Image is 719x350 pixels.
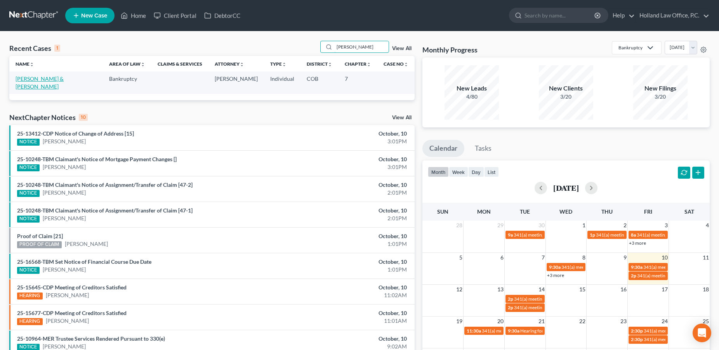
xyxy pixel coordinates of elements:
div: NOTICE [17,267,40,274]
a: Area of Lawunfold_more [109,61,145,67]
span: 341(a) meeting for [PERSON_NAME] [482,328,557,334]
a: [PERSON_NAME] [43,189,86,197]
span: Sun [437,208,448,215]
div: October, 10 [282,258,407,266]
i: unfold_more [282,62,287,67]
span: 8 [582,253,586,262]
i: unfold_more [240,62,244,67]
td: COB [300,71,339,94]
a: 25-10248-TBM Claimant's Notice of Mortgage Payment Changes [] [17,156,177,162]
span: Thu [601,208,613,215]
div: 1 [54,45,60,52]
button: day [468,167,484,177]
a: Nameunfold_more [16,61,34,67]
div: October, 10 [282,309,407,317]
div: 1:01PM [282,266,407,273]
a: DebtorCC [200,9,244,23]
span: Wed [559,208,572,215]
span: 341(a) meeting for [PERSON_NAME] [644,336,719,342]
a: +3 more [629,240,646,246]
a: [PERSON_NAME] [46,291,89,299]
a: [PERSON_NAME] [46,317,89,325]
span: 341(a) meeting for [PERSON_NAME] [644,328,719,334]
span: 9:30a [508,328,519,334]
div: PROOF OF CLAIM [17,241,62,248]
a: 25-10964-MER Trustee Services Rendered Pursuant to 330(e) [17,335,165,342]
span: 19 [455,317,463,326]
span: Hearing for [PERSON_NAME] [520,328,581,334]
span: 341(a) meeting for [PERSON_NAME] [514,305,589,310]
span: 11 [702,253,710,262]
span: 28 [455,221,463,230]
td: 7 [339,71,377,94]
div: HEARING [17,318,43,325]
i: unfold_more [366,62,371,67]
a: 25-15677-CDP Meeting of Creditors Satisfied [17,310,127,316]
span: 5 [458,253,463,262]
span: 341(a) meeting for [PERSON_NAME] [514,232,589,238]
button: list [484,167,499,177]
span: 8a [631,232,636,238]
a: [PERSON_NAME] [65,240,108,248]
div: NOTICE [17,190,40,197]
div: 3/20 [633,93,688,101]
div: October, 10 [282,232,407,240]
div: HEARING [17,293,43,300]
i: unfold_more [141,62,145,67]
div: October, 10 [282,130,407,138]
div: 11:01AM [282,317,407,325]
a: Calendar [422,140,464,157]
a: Tasks [468,140,498,157]
a: Districtunfold_more [307,61,332,67]
div: 10 [79,114,88,121]
a: 25-13412-CDP Notice of Change of Address [15] [17,130,134,137]
div: NOTICE [17,216,40,223]
a: [PERSON_NAME] [43,163,86,171]
td: [PERSON_NAME] [208,71,264,94]
a: 25-10248-TBM Claimant's Notice of Assignment/Transfer of Claim [47-1] [17,207,193,214]
span: Sat [684,208,694,215]
a: View All [392,46,412,51]
span: 2p [631,273,636,279]
span: 12 [455,285,463,294]
div: 11:02AM [282,291,407,299]
span: 25 [702,317,710,326]
span: 13 [497,285,504,294]
span: 9a [508,232,513,238]
div: New Clients [539,84,593,93]
div: 1:01PM [282,240,407,248]
div: October, 10 [282,207,407,214]
a: [PERSON_NAME] & [PERSON_NAME] [16,75,64,90]
div: NextChapter Notices [9,113,88,122]
div: Recent Cases [9,44,60,53]
span: 2:30p [631,328,643,334]
input: Search by name... [334,41,389,52]
div: October, 10 [282,155,407,163]
div: October, 10 [282,181,407,189]
a: [PERSON_NAME] [43,214,86,222]
span: Fri [644,208,652,215]
div: 2:01PM [282,189,407,197]
div: Open Intercom Messenger [693,324,711,342]
span: 6 [500,253,504,262]
span: 22 [578,317,586,326]
a: Home [117,9,150,23]
span: 23 [620,317,627,326]
a: Attorneyunfold_more [215,61,244,67]
a: 25-15645-CDP Meeting of Creditors Satisfied [17,284,127,291]
a: +3 more [547,272,564,278]
div: New Leads [445,84,499,93]
span: 7 [541,253,545,262]
th: Claims & Services [151,56,208,71]
div: Bankruptcy [618,44,643,51]
a: Holland Law Office, P.C. [636,9,709,23]
span: 3 [664,221,669,230]
i: unfold_more [404,62,408,67]
h3: Monthly Progress [422,45,478,54]
a: Chapterunfold_more [345,61,371,67]
span: 14 [538,285,545,294]
i: unfold_more [30,62,34,67]
span: Tue [520,208,530,215]
span: New Case [81,13,107,19]
a: [PERSON_NAME] [43,138,86,145]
